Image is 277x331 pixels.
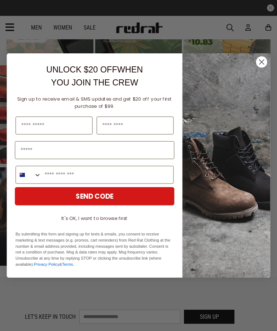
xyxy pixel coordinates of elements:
button: Close dialog [256,56,268,68]
span: Sign up to receive email & SMS updates and get $20 off your first purchase of $99. [17,96,172,109]
p: By submitting this form and signing up for texts & emails, you consent to receive marketing & tex... [16,231,173,268]
button: Search Countries [16,166,41,184]
a: Terms [62,262,73,267]
img: New Zealand [19,172,25,177]
button: Open LiveChat chat widget [6,3,27,25]
button: SEND CODE [15,187,174,206]
input: Email [15,141,174,159]
span: UNLOCK $20 OFF [46,65,117,74]
img: f7662613-148e-4c88-9575-6c6b5b55a647.jpeg [183,53,271,278]
span: WHEN [117,65,143,74]
button: It's OK, I want to browse first [15,212,174,224]
input: First Name [16,116,93,134]
a: Privacy Policy [34,262,59,267]
span: YOU JOIN THE CREW [51,78,138,87]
